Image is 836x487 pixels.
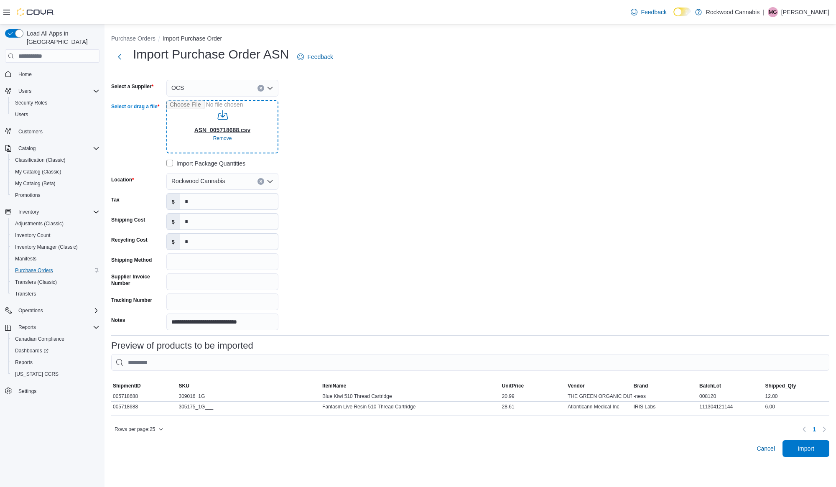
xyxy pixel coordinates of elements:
[15,143,99,153] span: Catalog
[166,158,245,168] label: Import Package Quantities
[12,265,99,275] span: Purchase Orders
[698,402,763,412] div: 111304121144
[641,8,666,16] span: Feedback
[753,440,778,457] button: Cancel
[15,69,99,79] span: Home
[111,391,177,401] div: 005718688
[15,306,46,316] button: Operations
[15,220,64,227] span: Adjustments (Classic)
[809,423,819,436] ul: Pagination for table: MemoryTable from EuiInMemoryTable
[502,382,524,389] span: UnitPrice
[111,34,829,44] nav: An example of EuiBreadcrumbs
[5,64,99,419] nav: Complex example
[12,190,99,200] span: Promotions
[15,126,99,137] span: Customers
[111,273,163,287] label: Supplier Invoice Number
[18,88,31,94] span: Users
[12,369,99,379] span: Washington CCRS
[12,334,68,344] a: Canadian Compliance
[15,168,61,175] span: My Catalog (Classic)
[12,178,59,189] a: My Catalog (Beta)
[12,334,99,344] span: Canadian Compliance
[15,244,78,250] span: Inventory Manager (Classic)
[267,178,273,185] button: Open list of options
[799,423,829,436] nav: Pagination for table: MemoryTable from EuiInMemoryTable
[12,167,65,177] a: My Catalog (Classic)
[167,234,180,250] label: $
[111,48,128,65] button: Next
[15,207,99,217] span: Inventory
[18,324,36,331] span: Reports
[111,402,177,412] div: 005718688
[15,386,40,396] a: Settings
[798,444,814,453] span: Import
[8,97,103,109] button: Security Roles
[12,289,99,299] span: Transfers
[8,288,103,300] button: Transfers
[12,110,99,120] span: Users
[18,128,43,135] span: Customers
[8,189,103,201] button: Promotions
[321,391,500,401] div: Blue Kiwi 510 Thread Cartridge
[15,157,66,163] span: Classification (Classic)
[8,253,103,265] button: Manifests
[15,291,36,297] span: Transfers
[757,444,775,453] span: Cancel
[267,85,273,92] button: Open list of options
[177,391,321,401] div: 309016_1G___
[15,306,99,316] span: Operations
[12,369,62,379] a: [US_STATE] CCRS
[12,265,56,275] a: Purchase Orders
[8,109,103,120] button: Users
[809,423,819,436] button: Page 1 of 1
[18,307,43,314] span: Operations
[673,8,691,16] input: Dark Mode
[322,382,346,389] span: ItemName
[111,317,125,324] label: Notes
[12,289,39,299] a: Transfers
[177,402,321,412] div: 305175_1G___
[15,143,39,153] button: Catalog
[12,155,99,165] span: Classification (Classic)
[763,7,765,17] p: |
[115,426,155,433] span: Rows per page : 25
[12,155,69,165] a: Classification (Classic)
[2,85,103,97] button: Users
[799,424,809,434] button: Previous page
[171,176,225,186] span: Rockwood Cannabis
[568,382,585,389] span: Vendor
[15,279,57,286] span: Transfers (Classic)
[500,391,566,401] div: 20.99
[210,133,235,143] button: Clear selected files
[15,322,39,332] button: Reports
[8,218,103,229] button: Adjustments (Classic)
[111,297,152,303] label: Tracking Number
[781,7,829,17] p: [PERSON_NAME]
[819,424,829,434] button: Next page
[294,48,336,65] a: Feedback
[566,391,632,401] div: THE GREEN ORGANIC DUTCHMAN
[769,7,777,17] span: MG
[167,194,180,209] label: $
[706,7,760,17] p: Rockwood Cannabis
[111,217,145,223] label: Shipping Cost
[307,53,333,61] span: Feedback
[8,333,103,345] button: Canadian Compliance
[163,35,222,42] button: Import Purchase Order
[12,357,99,367] span: Reports
[166,100,278,153] input: Use aria labels when no actual label is in use
[765,382,796,389] span: Shipped_Qty
[12,167,99,177] span: My Catalog (Classic)
[813,425,816,433] span: 1
[8,276,103,288] button: Transfers (Classic)
[18,145,36,152] span: Catalog
[2,206,103,218] button: Inventory
[12,346,52,356] a: Dashboards
[15,86,35,96] button: Users
[177,381,321,391] button: SKU
[15,386,99,396] span: Settings
[627,4,670,20] a: Feedback
[111,424,167,434] button: Rows per page:25
[111,176,134,183] label: Location
[764,402,829,412] div: 6.00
